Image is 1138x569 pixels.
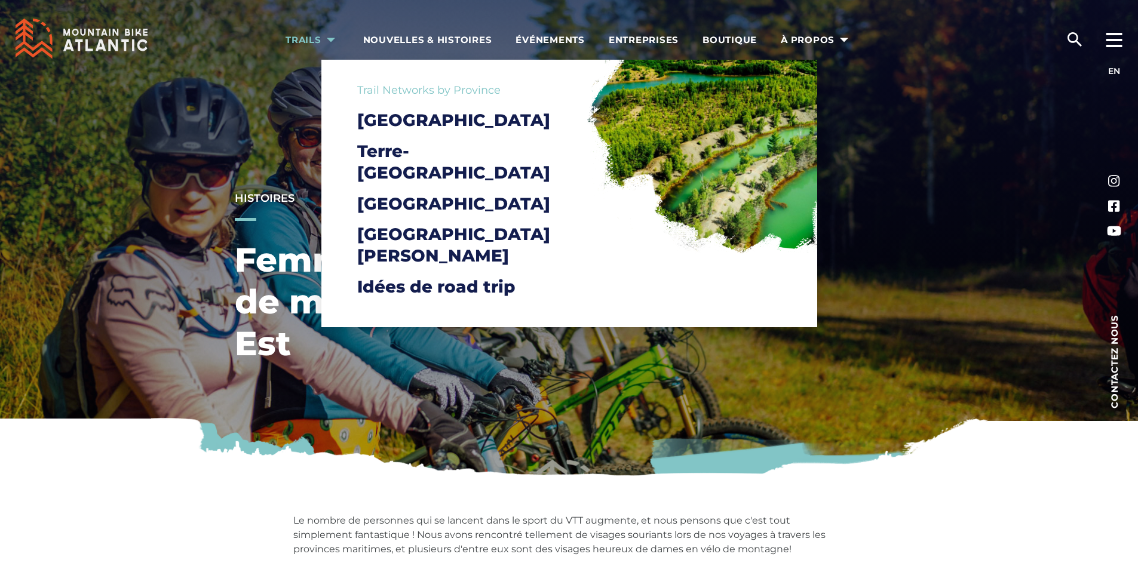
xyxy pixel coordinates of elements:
a: Histoires [235,192,295,205]
span: Contactez nous [1110,315,1119,408]
a: EN [1108,66,1120,76]
span: [GEOGRAPHIC_DATA] [357,110,550,130]
a: [GEOGRAPHIC_DATA] [357,193,590,214]
span: Nouvelles & Histoires [363,34,492,46]
ion-icon: arrow dropdown [323,32,339,48]
a: Terre-[GEOGRAPHIC_DATA] [357,140,590,184]
a: Trail Networks by Province [357,84,501,97]
span: Trails [286,34,339,46]
span: À propos [781,34,852,46]
span: [GEOGRAPHIC_DATA][PERSON_NAME] [357,224,550,266]
h1: Femmes faisant du vélo de montagne sur la côte Est [235,239,677,364]
span: Boutique [703,34,757,46]
span: Événements [516,34,585,46]
a: [GEOGRAPHIC_DATA][PERSON_NAME] [357,223,590,267]
ion-icon: search [1065,30,1084,49]
a: [GEOGRAPHIC_DATA] [357,109,590,131]
ion-icon: arrow dropdown [836,32,852,48]
a: Contactez nous [1090,310,1138,412]
span: Idées de road trip [357,276,515,297]
span: Terre-[GEOGRAPHIC_DATA] [357,141,550,183]
span: [GEOGRAPHIC_DATA] [357,193,550,214]
span: Entreprises [609,34,679,46]
p: Le nombre de personnes qui se lancent dans le sport du VTT augmente, et nous pensons que c'est to... [293,513,845,556]
a: Idées de road trip [357,276,590,297]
